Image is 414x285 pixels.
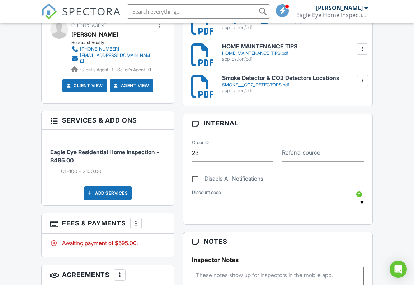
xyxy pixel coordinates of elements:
[127,4,270,19] input: Search everything...
[80,67,114,72] span: Client's Agent -
[50,239,165,247] div: Awaiting payment of $595.00.
[71,46,152,53] a: [PHONE_NUMBER]
[192,189,221,196] label: Discount code
[71,53,152,64] a: [EMAIL_ADDRESS][DOMAIN_NAME]
[192,139,209,146] label: Order ID
[112,67,113,72] strong: 1
[390,261,407,278] div: Open Intercom Messenger
[50,135,165,180] li: Service: Eagle Eye Residential Home Inspection
[192,256,364,263] h5: Inspector Notes
[62,4,121,19] span: SPECTORA
[183,114,372,133] h3: Internal
[222,75,364,81] h6: Smoke Detector & CO2 Detectors Locations
[183,232,372,251] h3: Notes
[148,67,151,72] strong: 0
[65,82,103,89] a: Client View
[192,175,263,184] label: Disable All Notifications
[117,67,151,72] span: Seller's Agent -
[112,82,149,89] a: Agent View
[80,53,152,64] div: [EMAIL_ADDRESS][DOMAIN_NAME]
[296,11,368,19] div: Eagle Eye Home Inspection
[41,10,121,25] a: SPECTORA
[42,213,174,234] h3: Fees & Payments
[71,40,158,46] div: Seacoast Realty
[41,4,57,19] img: The Best Home Inspection Software - Spectora
[80,46,119,52] div: [PHONE_NUMBER]
[222,88,364,94] div: application/pdf
[84,186,132,200] div: Add Services
[50,148,159,163] span: Eagle Eye Residential Home Inspection - $495.00
[222,51,364,56] div: HOME_MAINTENANCE_TIPS.pdf
[42,111,174,130] h3: Services & Add ons
[222,75,364,93] a: Smoke Detector & CO2 Detectors Locations SMOKE___CO2_DETECTORS.pdf application/pdf
[71,29,118,40] a: [PERSON_NAME]
[316,4,363,11] div: [PERSON_NAME]
[222,56,364,62] div: application/pdf
[222,43,364,50] h6: HOME MAINTENANCE TIPS
[61,168,165,175] li: Add on: CL-100
[222,82,364,88] div: SMOKE___CO2_DETECTORS.pdf
[282,148,320,156] label: Referral source
[222,25,364,30] div: application/pdf
[222,43,364,62] a: HOME MAINTENANCE TIPS HOME_MAINTENANCE_TIPS.pdf application/pdf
